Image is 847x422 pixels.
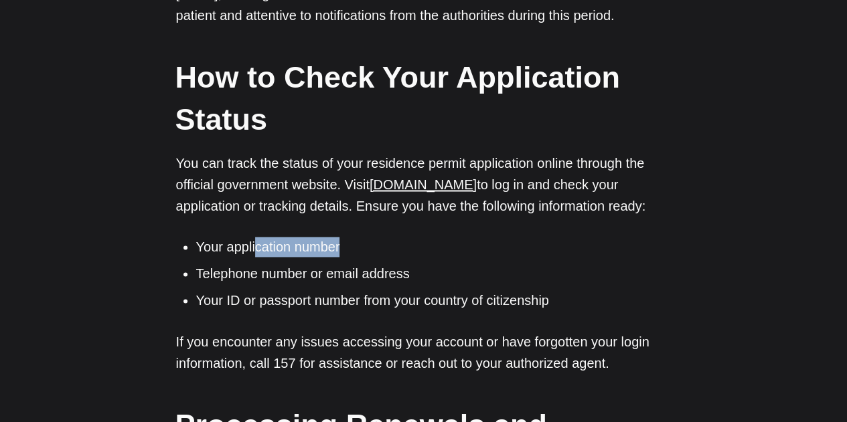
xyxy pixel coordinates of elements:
p: You can track the status of your residence permit application online through the official governm... [176,152,672,217]
li: Your application number [196,237,672,257]
h2: How to Check Your Application Status [175,56,671,140]
a: [DOMAIN_NAME] [370,177,477,192]
li: Telephone number or email address [196,263,672,284]
p: If you encounter any issues accessing your account or have forgotten your login information, call... [176,330,672,373]
li: Your ID or passport number from your country of citizenship [196,290,672,310]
